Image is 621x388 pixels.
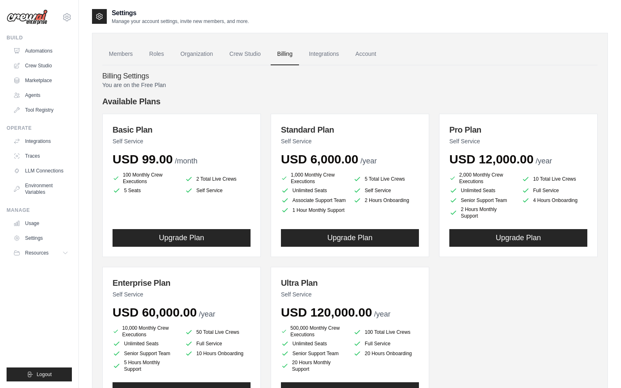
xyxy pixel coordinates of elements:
[281,206,347,214] li: 1 Hour Monthly Support
[174,43,219,65] a: Organization
[522,196,587,204] li: 4 Hours Onboarding
[185,326,251,338] li: 50 Total Live Crews
[112,18,249,25] p: Manage your account settings, invite new members, and more.
[281,290,419,298] p: Self Service
[349,43,383,65] a: Account
[10,44,72,57] a: Automations
[113,340,178,348] li: Unlimited Seats
[10,164,72,177] a: LLM Connections
[281,196,347,204] li: Associate Support Team
[185,186,251,195] li: Self Service
[102,96,598,107] h4: Available Plans
[353,173,419,185] li: 5 Total Live Crews
[185,349,251,358] li: 10 Hours Onboarding
[113,186,178,195] li: 5 Seats
[281,124,419,135] h3: Standard Plan
[10,103,72,117] a: Tool Registry
[102,81,598,89] p: You are on the Free Plan
[522,186,587,195] li: Full Service
[10,74,72,87] a: Marketplace
[353,186,419,195] li: Self Service
[113,349,178,358] li: Senior Support Team
[113,229,251,247] button: Upgrade Plan
[281,152,358,166] span: USD 6,000.00
[102,72,598,81] h4: Billing Settings
[10,149,72,163] a: Traces
[113,290,251,298] p: Self Service
[113,305,197,319] span: USD 60,000.00
[175,157,198,165] span: /month
[271,43,299,65] a: Billing
[302,43,345,65] a: Integrations
[7,125,72,131] div: Operate
[281,137,419,145] p: Self Service
[10,179,72,199] a: Environment Variables
[449,124,587,135] h3: Pro Plan
[185,340,251,348] li: Full Service
[449,137,587,145] p: Self Service
[281,359,347,372] li: 20 Hours Monthly Support
[449,186,515,195] li: Unlimited Seats
[281,349,347,358] li: Senior Support Team
[353,340,419,348] li: Full Service
[10,217,72,230] a: Usage
[281,305,372,319] span: USD 120,000.00
[113,359,178,372] li: 5 Hours Monthly Support
[449,172,515,185] li: 2,000 Monthly Crew Executions
[223,43,267,65] a: Crew Studio
[360,157,377,165] span: /year
[113,325,178,338] li: 10,000 Monthly Crew Executions
[25,250,48,256] span: Resources
[10,246,72,259] button: Resources
[7,34,72,41] div: Build
[113,277,251,289] h3: Enterprise Plan
[281,172,347,185] li: 1,000 Monthly Crew Executions
[449,152,534,166] span: USD 12,000.00
[449,229,587,247] button: Upgrade Plan
[37,371,52,378] span: Logout
[113,152,173,166] span: USD 99.00
[113,137,251,145] p: Self Service
[112,8,249,18] h2: Settings
[449,196,515,204] li: Senior Support Team
[113,172,178,185] li: 100 Monthly Crew Executions
[536,157,552,165] span: /year
[10,232,72,245] a: Settings
[281,340,347,348] li: Unlimited Seats
[281,186,347,195] li: Unlimited Seats
[10,59,72,72] a: Crew Studio
[7,367,72,381] button: Logout
[199,310,215,318] span: /year
[113,124,251,135] h3: Basic Plan
[522,173,587,185] li: 10 Total Live Crews
[185,173,251,185] li: 2 Total Live Crews
[281,325,347,338] li: 500,000 Monthly Crew Executions
[353,326,419,338] li: 100 Total Live Crews
[10,89,72,102] a: Agents
[143,43,170,65] a: Roles
[10,135,72,148] a: Integrations
[449,206,515,219] li: 2 Hours Monthly Support
[353,196,419,204] li: 2 Hours Onboarding
[102,43,139,65] a: Members
[353,349,419,358] li: 20 Hours Onboarding
[7,207,72,214] div: Manage
[374,310,391,318] span: /year
[281,277,419,289] h3: Ultra Plan
[281,229,419,247] button: Upgrade Plan
[7,9,48,25] img: Logo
